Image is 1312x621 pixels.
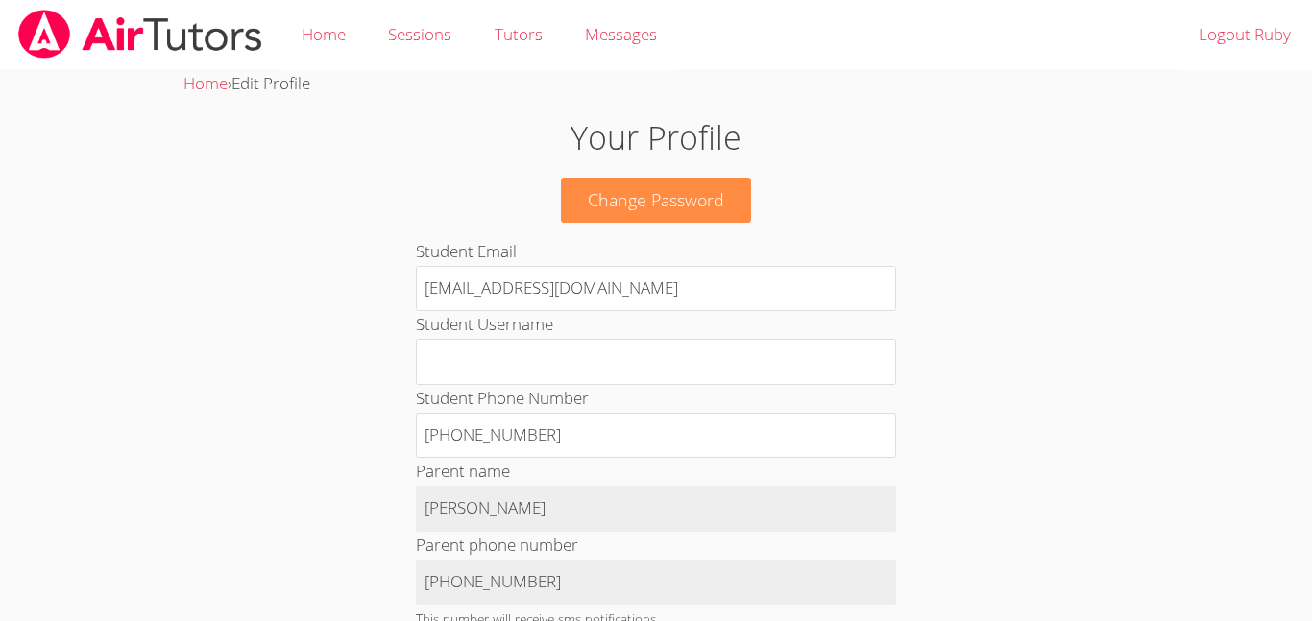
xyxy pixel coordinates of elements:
span: Messages [585,23,657,45]
label: Student Phone Number [416,387,589,409]
label: Parent name [416,460,510,482]
a: Home [183,72,228,94]
a: Change Password [561,178,751,223]
div: › [183,70,1129,98]
label: Parent phone number [416,534,578,556]
span: Edit Profile [231,72,310,94]
h1: Your Profile [302,113,1010,162]
img: airtutors_banner-c4298cdbf04f3fff15de1276eac7730deb9818008684d7c2e4769d2f7ddbe033.png [16,10,264,59]
label: Student Username [416,313,553,335]
label: Student Email [416,240,517,262]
